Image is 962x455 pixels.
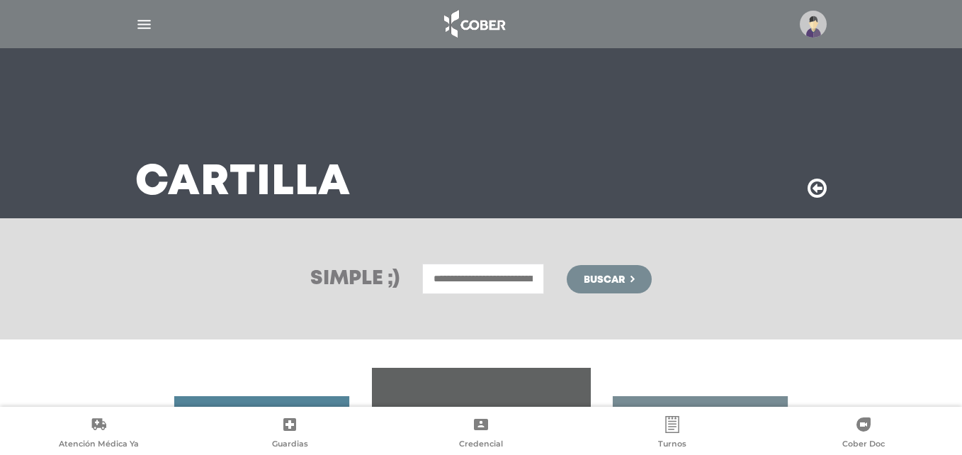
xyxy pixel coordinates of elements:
[310,269,400,289] h3: Simple ;)
[459,439,503,451] span: Credencial
[584,275,625,285] span: Buscar
[135,164,351,201] h3: Cartilla
[3,416,194,452] a: Atención Médica Ya
[768,416,959,452] a: Cober Doc
[272,439,308,451] span: Guardias
[800,11,827,38] img: profile-placeholder.svg
[436,7,511,41] img: logo_cober_home-white.png
[194,416,385,452] a: Guardias
[842,439,885,451] span: Cober Doc
[567,265,652,293] button: Buscar
[135,16,153,33] img: Cober_menu-lines-white.svg
[658,439,686,451] span: Turnos
[59,439,139,451] span: Atención Médica Ya
[385,416,577,452] a: Credencial
[577,416,768,452] a: Turnos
